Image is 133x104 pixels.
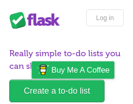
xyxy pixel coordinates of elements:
[32,61,114,79] a: Buy me a coffee
[51,62,110,78] span: Buy me a coffee
[86,9,124,26] a: Log in
[9,47,124,73] h1: Really simple to-do lists you can share
[9,80,105,102] a: Create a to-do list
[36,62,49,78] img: Buy me a coffee
[9,12,65,29] div: Flask Lists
